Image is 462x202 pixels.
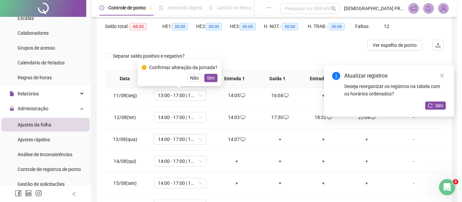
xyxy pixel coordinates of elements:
span: exclamation-circle [142,65,146,70]
div: Deseja reorganizar os registros na tabela com os horários ordenados? [344,83,446,97]
div: Confirmar alteração da jornada? [149,64,217,71]
a: Close [438,72,446,79]
div: Atualizar registros [344,72,446,80]
button: Não [187,74,202,82]
button: Sim [425,102,446,110]
span: Sim [207,74,215,82]
span: Sim [435,102,443,109]
button: Sim [204,74,217,82]
span: close [440,73,444,78]
span: info-circle [332,72,340,80]
iframe: Intercom live chat [439,179,455,195]
span: Não [190,74,199,82]
span: reload [428,103,433,108]
span: 2 [453,179,458,184]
